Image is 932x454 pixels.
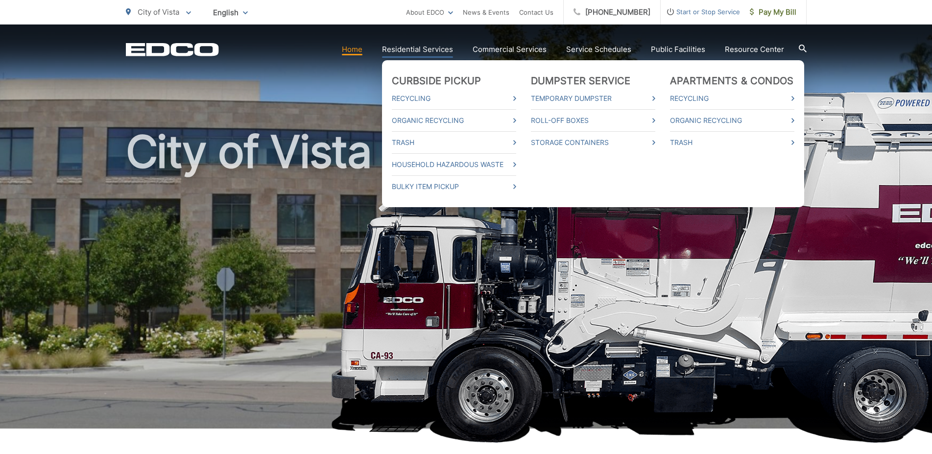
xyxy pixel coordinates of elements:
[670,115,794,126] a: Organic Recycling
[382,44,453,55] a: Residential Services
[126,127,807,437] h1: City of Vista
[519,6,553,18] a: Contact Us
[531,137,655,148] a: Storage Containers
[670,75,794,87] a: Apartments & Condos
[670,93,794,104] a: Recycling
[206,4,255,21] span: English
[531,115,655,126] a: Roll-Off Boxes
[342,44,362,55] a: Home
[392,115,516,126] a: Organic Recycling
[392,159,516,170] a: Household Hazardous Waste
[670,137,794,148] a: Trash
[531,75,631,87] a: Dumpster Service
[531,93,655,104] a: Temporary Dumpster
[473,44,547,55] a: Commercial Services
[138,7,179,17] span: City of Vista
[392,137,516,148] a: Trash
[406,6,453,18] a: About EDCO
[126,43,219,56] a: EDCD logo. Return to the homepage.
[725,44,784,55] a: Resource Center
[566,44,631,55] a: Service Schedules
[651,44,705,55] a: Public Facilities
[750,6,796,18] span: Pay My Bill
[463,6,509,18] a: News & Events
[392,75,481,87] a: Curbside Pickup
[392,181,516,192] a: Bulky Item Pickup
[392,93,516,104] a: Recycling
